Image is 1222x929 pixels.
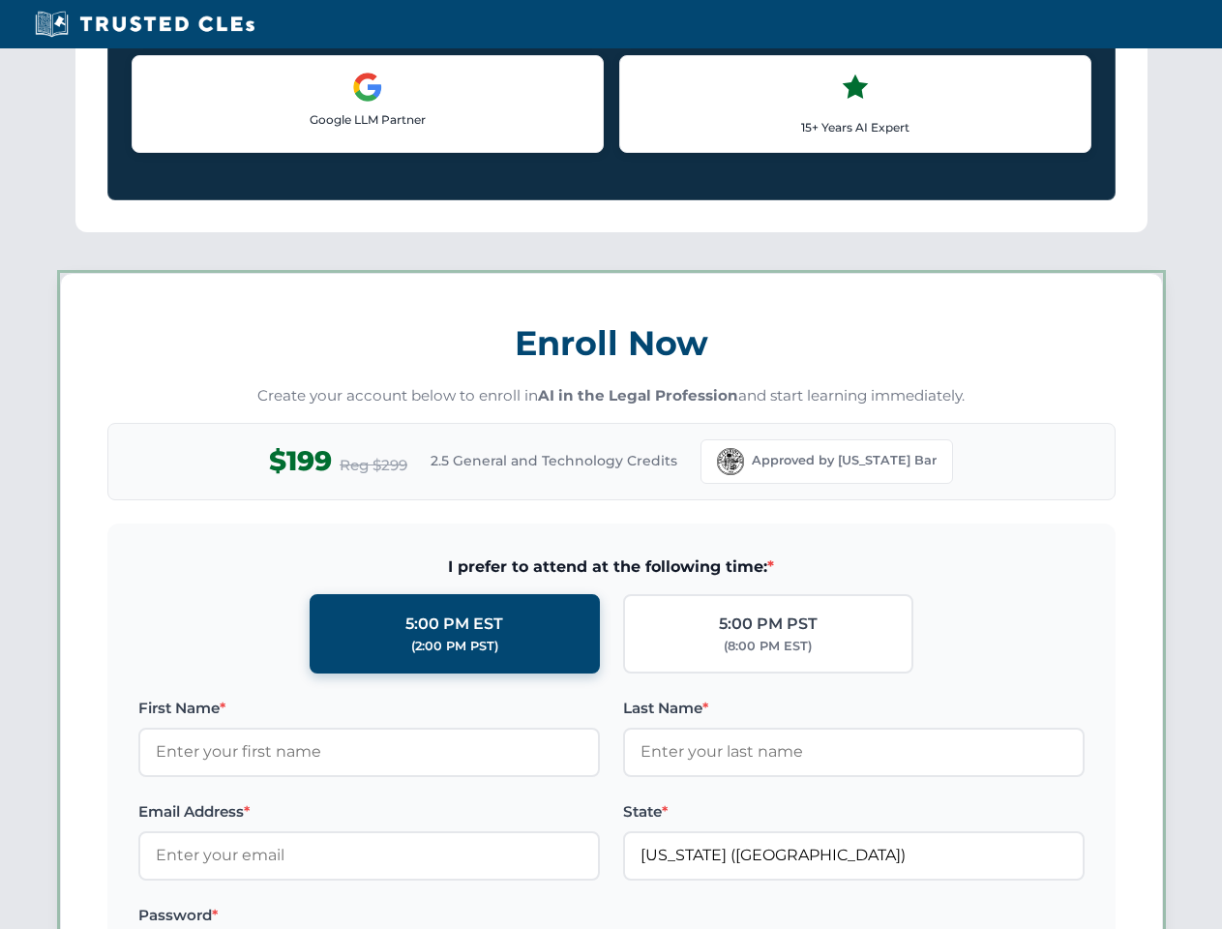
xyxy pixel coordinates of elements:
p: Google LLM Partner [148,110,587,129]
label: Last Name [623,697,1085,720]
div: (2:00 PM PST) [411,637,498,656]
span: Reg $299 [340,454,407,477]
input: Florida (FL) [623,831,1085,880]
img: Google [352,72,383,103]
input: Enter your first name [138,728,600,776]
h3: Enroll Now [107,313,1116,374]
span: I prefer to attend at the following time: [138,554,1085,580]
p: 15+ Years AI Expert [636,118,1075,136]
span: 2.5 General and Technology Credits [431,450,677,471]
label: First Name [138,697,600,720]
span: Approved by [US_STATE] Bar [752,451,937,470]
div: 5:00 PM EST [405,612,503,637]
label: Email Address [138,800,600,824]
label: Password [138,904,600,927]
input: Enter your last name [623,728,1085,776]
p: Create your account below to enroll in and start learning immediately. [107,385,1116,407]
input: Enter your email [138,831,600,880]
span: $199 [269,439,332,483]
img: Trusted CLEs [29,10,260,39]
img: Florida Bar [717,448,744,475]
strong: AI in the Legal Profession [538,386,738,405]
label: State [623,800,1085,824]
div: 5:00 PM PST [719,612,818,637]
div: (8:00 PM EST) [724,637,812,656]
